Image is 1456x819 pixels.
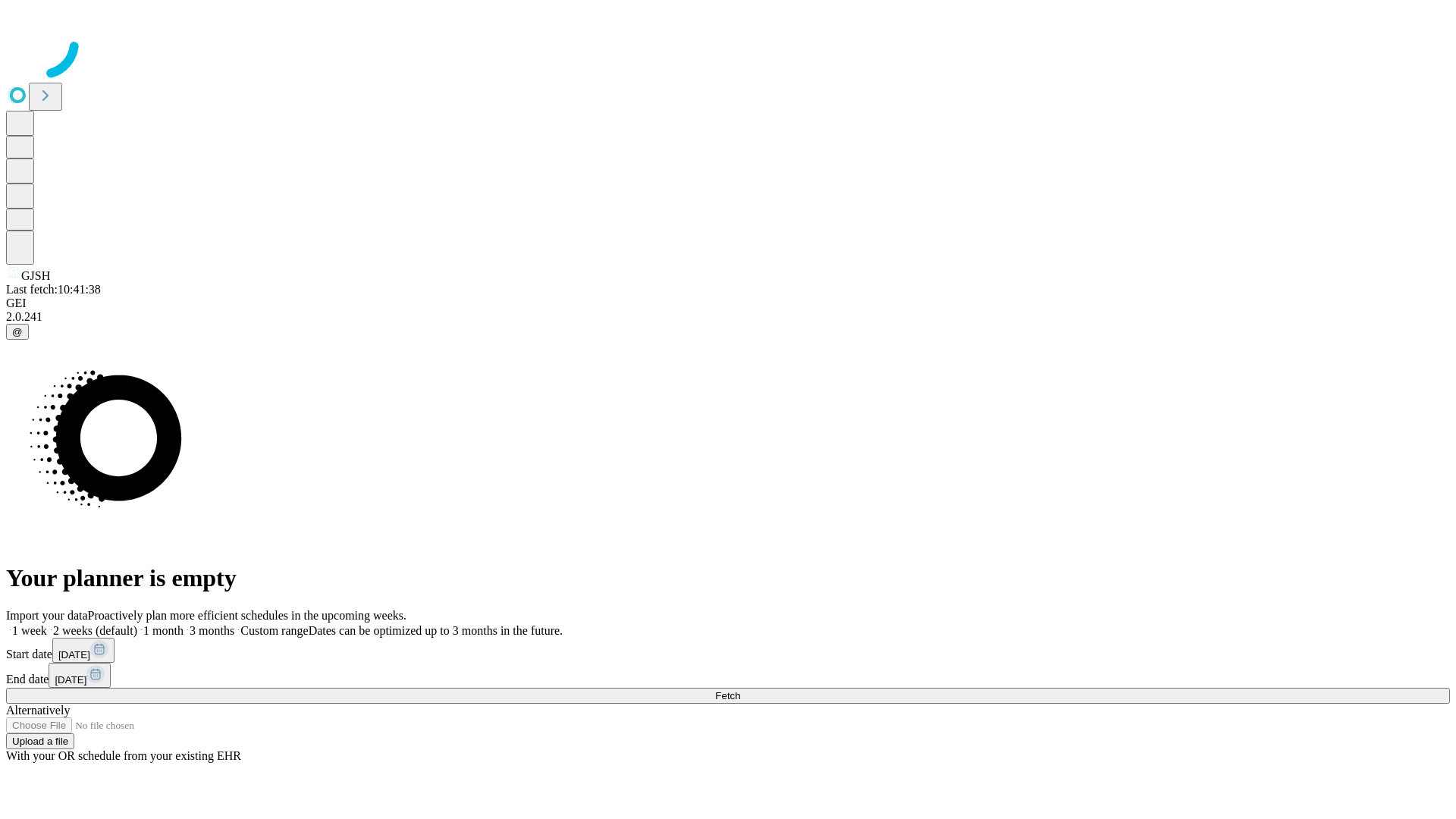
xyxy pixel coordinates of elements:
[6,324,29,340] button: @
[309,624,563,637] span: Dates can be optimized up to 3 months in the future.
[21,269,50,282] span: GJSH
[6,638,1450,663] div: Start date
[53,624,137,637] span: 2 weeks (default)
[12,326,23,337] span: @
[143,624,184,637] span: 1 month
[6,704,70,717] span: Alternatively
[6,283,101,296] span: Last fetch: 10:41:38
[58,649,90,661] span: [DATE]
[6,688,1450,704] button: Fetch
[6,297,1450,310] div: GEI
[6,310,1450,324] div: 2.0.241
[6,663,1450,688] div: End date
[52,638,115,663] button: [DATE]
[55,674,86,686] span: [DATE]
[49,663,111,688] button: [DATE]
[12,624,47,637] span: 1 week
[715,690,740,701] span: Fetch
[6,749,241,762] span: With your OR schedule from your existing EHR
[6,609,88,622] span: Import your data
[240,624,308,637] span: Custom range
[88,609,406,622] span: Proactively plan more efficient schedules in the upcoming weeks.
[190,624,234,637] span: 3 months
[6,733,74,749] button: Upload a file
[6,564,1450,592] h1: Your planner is empty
